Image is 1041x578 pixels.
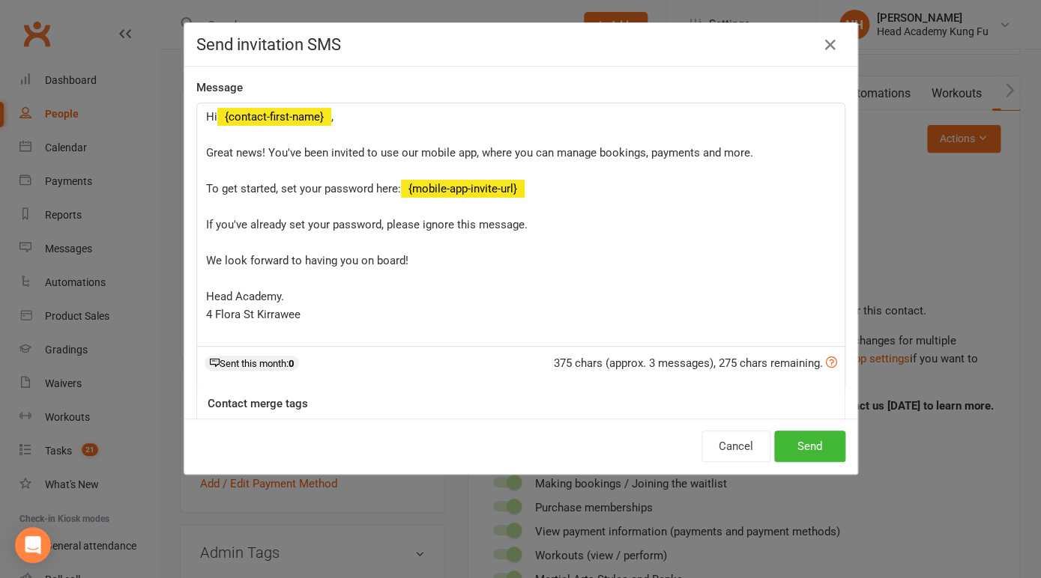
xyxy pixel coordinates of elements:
[196,35,845,54] h4: Send invitation SMS
[331,110,334,124] span: ,
[701,431,770,462] button: Cancel
[206,182,401,195] span: To get started, set your password here:
[206,290,284,303] span: Head Academy.
[206,110,217,124] span: Hi
[206,218,528,231] span: If you've already set your password, please ignore this message.
[289,358,294,369] strong: 0
[205,356,299,371] div: Sent this month:
[208,395,308,413] label: Contact merge tags
[15,527,51,563] div: Open Intercom Messenger
[774,431,845,462] button: Send
[206,254,408,267] span: We look forward to having you on board!
[206,308,301,321] span: 4 Flora St Kirrawee
[206,146,753,159] span: Great news! You've been invited to use our mobile app, where you can manage bookings, payments an...
[554,354,837,372] div: 375 chars (approx. 3 messages), 275 chars remaining.
[818,33,842,57] button: Close
[196,79,243,97] label: Message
